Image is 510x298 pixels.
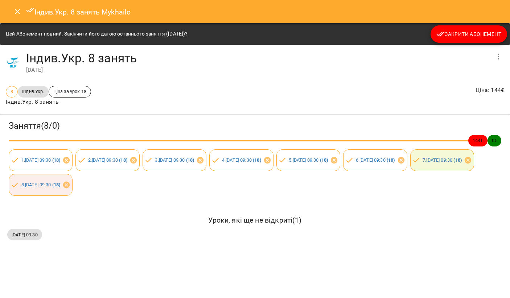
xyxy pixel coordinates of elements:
div: 6.[DATE] 09:30 (18) [343,149,407,171]
div: 5.[DATE] 09:30 (18) [276,149,340,171]
a: 4.[DATE] 09:30 (18) [222,157,261,163]
span: Ціна за урок 18 [49,88,91,95]
span: 144 € [468,137,488,144]
a: 1.[DATE] 09:30 (18) [21,157,61,163]
p: Ціна : 144 € [476,86,504,95]
a: 5.[DATE] 09:30 (18) [289,157,328,163]
a: 6.[DATE] 09:30 (18) [356,157,395,163]
a: 3.[DATE] 09:30 (18) [155,157,194,163]
div: 3.[DATE] 09:30 (18) [143,149,206,171]
p: Індив.Укр. 8 занять [6,98,91,106]
div: 7.[DATE] 09:30 (18) [410,149,474,171]
a: 2.[DATE] 09:30 (18) [88,157,127,163]
img: c7f5e1a064d124ef1452b6640ba4a0c5.png [6,55,20,70]
div: 1.[DATE] 09:30 (18) [9,149,73,171]
b: ( 18 ) [320,157,328,163]
b: ( 18 ) [52,157,61,163]
b: ( 18 ) [186,157,194,163]
h6: Індив.Укр. 8 занять Mykhailo [26,6,131,18]
div: [DATE] - [26,66,490,74]
button: Close [9,3,26,20]
span: 0 € [488,137,501,144]
h4: Індив.Укр. 8 занять [26,51,490,66]
b: ( 18 ) [387,157,395,163]
b: ( 18 ) [253,157,261,163]
div: Цей Абонемент повний. Закінчити його датою останнього заняття ([DATE])? [6,28,188,41]
h6: Уроки, які ще не відкриті ( 1 ) [7,215,503,226]
a: 7.[DATE] 09:30 (18) [423,157,462,163]
span: 8 [6,88,17,95]
b: ( 18 ) [119,157,127,163]
div: 8.[DATE] 09:30 (18) [9,174,73,196]
button: Закрити Абонемент [431,25,507,43]
span: [DATE] 09:30 [7,231,42,238]
h3: Заняття ( 8 / 0 ) [9,120,501,132]
span: Закрити Абонемент [436,30,501,38]
div: 2.[DATE] 09:30 (18) [75,149,139,171]
a: 8.[DATE] 09:30 (18) [21,182,61,187]
div: 4.[DATE] 09:30 (18) [209,149,273,171]
span: Індив.Укр. [18,88,48,95]
b: ( 18 ) [52,182,61,187]
b: ( 18 ) [453,157,462,163]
